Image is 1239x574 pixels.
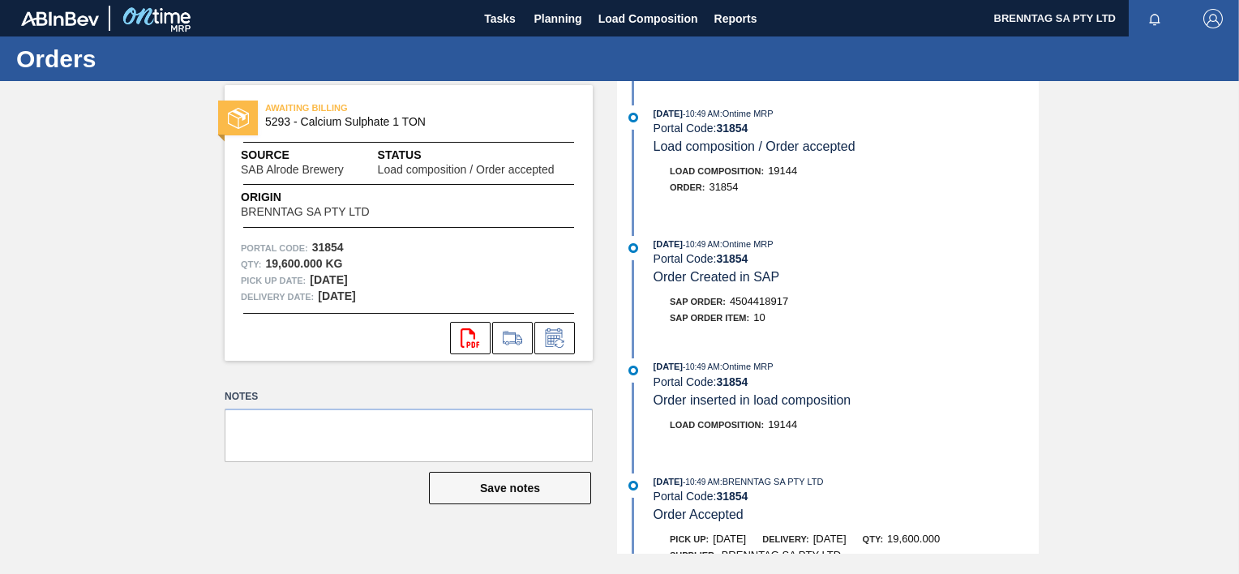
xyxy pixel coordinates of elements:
span: Supplier: [670,550,718,560]
span: 10 [753,311,765,323]
span: [DATE] [713,533,746,545]
span: SAP Order Item: [670,313,749,323]
span: 31854 [709,181,738,193]
span: SAB Alrode Brewery [241,164,344,176]
strong: [DATE] [318,289,355,302]
div: Open PDF file [450,322,491,354]
img: Logout [1203,9,1223,28]
span: Planning [534,9,582,28]
span: Qty : [241,256,261,272]
span: Reports [714,9,757,28]
button: Save notes [429,472,591,504]
img: status [228,108,249,129]
span: Source [241,147,378,164]
span: Origin [241,189,409,206]
div: Portal Code: [654,375,1039,388]
strong: 31854 [716,122,748,135]
strong: 31854 [312,241,344,254]
span: Tasks [482,9,518,28]
span: Order inserted in load composition [654,393,851,407]
span: Order : [670,182,705,192]
strong: 31854 [716,375,748,388]
div: Portal Code: [654,252,1039,265]
span: Delivery: [762,534,808,544]
div: Portal Code: [654,490,1039,503]
span: 19144 [768,418,797,430]
span: Pick up: [670,534,709,544]
h1: Orders [16,49,304,68]
span: SAP Order: [670,297,726,306]
div: Portal Code: [654,122,1039,135]
strong: 19,600.000 KG [265,257,342,270]
span: Load Composition : [670,166,764,176]
span: AWAITING BILLING [265,100,492,116]
span: : Ontime MRP [720,109,774,118]
button: Notifications [1129,7,1181,30]
span: : Ontime MRP [720,362,774,371]
strong: 31854 [716,252,748,265]
span: BRENNTAG SA PTY LTD [722,549,841,561]
span: Pick up Date: [241,272,306,289]
span: BRENNTAG SA PTY LTD [241,206,370,218]
img: atual [628,113,638,122]
span: Load Composition : [670,420,764,430]
span: [DATE] [654,477,683,486]
span: Status [378,147,577,164]
span: [DATE] [813,533,847,545]
span: [DATE] [654,362,683,371]
span: - 10:49 AM [683,362,720,371]
span: - 10:49 AM [683,240,720,249]
span: - 10:49 AM [683,109,720,118]
span: Load composition / Order accepted [654,139,855,153]
span: Order Created in SAP [654,270,780,284]
span: [DATE] [654,239,683,249]
span: 19,600.000 [887,533,940,545]
div: Inform order change [534,322,575,354]
span: Qty: [863,534,883,544]
div: Go to Load Composition [492,322,533,354]
span: Portal Code: [241,240,308,256]
strong: [DATE] [310,273,347,286]
span: Load composition / Order accepted [378,164,555,176]
span: 5293 - Calcium Sulphate 1 TON [265,116,559,128]
label: Notes [225,385,593,409]
span: - 10:49 AM [683,478,720,486]
img: atual [628,243,638,253]
img: atual [628,481,638,490]
span: 4504418917 [730,295,788,307]
span: Load Composition [598,9,698,28]
img: TNhmsLtSVTkK8tSr43FrP2fwEKptu5GPRR3wAAAABJRU5ErkJggg== [21,11,99,26]
span: Delivery Date: [241,289,314,305]
span: : BRENNTAG SA PTY LTD [720,477,824,486]
span: Order Accepted [654,508,744,521]
span: : Ontime MRP [720,239,774,249]
span: [DATE] [654,109,683,118]
strong: 31854 [716,490,748,503]
span: 19144 [768,165,797,177]
img: atual [628,366,638,375]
